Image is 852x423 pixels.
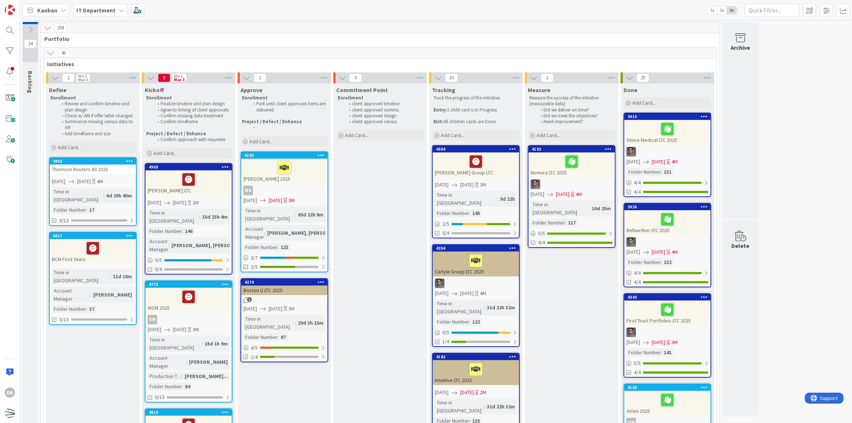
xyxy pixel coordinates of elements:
span: Done [624,86,637,94]
span: : [661,258,662,266]
span: 4/4 [634,188,641,196]
div: 4962 [50,158,136,165]
div: 117 [566,219,578,227]
span: 0/13 [59,217,69,224]
span: [DATE] [626,158,640,166]
a: 4903[PERSON_NAME] LTC[DATE][DATE]2MTime in [GEOGRAPHIC_DATA]:15d 23h 4mFolder Number:146Account M... [145,163,232,275]
span: Kanban [37,6,57,15]
span: 1/4 [251,353,258,361]
span: 1/4 [442,338,449,345]
div: 4274Boston U LTC 2025 [241,279,327,295]
strong: Exit: [433,118,443,125]
span: : [182,382,183,390]
div: [PERSON_NAME] [91,291,134,299]
span: 1x [707,7,717,14]
span: Portfolio [44,35,711,42]
div: 4904 [433,146,519,152]
div: WCM 2025 [145,288,232,313]
div: CS [624,328,711,337]
span: [DATE] [652,339,665,346]
span: 4/4 [634,369,641,376]
div: 4903 [145,164,232,170]
div: [PERSON_NAME], [PERSON_NAME] [170,241,253,249]
div: 0/5 [145,256,232,265]
div: 4M [671,158,678,166]
div: 3926 [624,204,711,210]
span: [DATE] [77,178,91,185]
span: 4 / 4 [634,179,641,186]
div: Archive [731,43,750,52]
div: Bellwether LTC 2025 [624,210,711,235]
div: 4354 [436,246,519,251]
a: 4343First Trust Portfolios LTC 2025CS[DATE][DATE]3MFolder Number:1415/54/4 [624,293,711,378]
div: Time in [GEOGRAPHIC_DATA] [435,191,497,207]
span: Approve [241,86,262,94]
div: BCM First Years [50,239,136,264]
div: Min 1 [174,74,183,78]
div: Folder Number [626,168,661,176]
div: 31d 22h 32m [485,303,517,311]
strong: Enrollment [242,95,268,101]
div: 4354Carlyle Group LTC 2025 [433,245,519,276]
div: Folder Number [435,209,469,217]
a: 3926Bellwether LTC 2025CS[DATE][DATE]4MFolder Number:1324/44/4 [624,203,711,287]
a: 4773WCM 2025SM[DATE][DATE]3MTime in [GEOGRAPHIC_DATA]:15d 1h 9mAccount Manager:[PERSON_NAME]Produ... [145,280,232,403]
div: 131 [662,168,673,176]
span: [DATE] [173,326,186,333]
div: SM [148,315,157,324]
span: : [86,206,87,214]
span: [DATE] [243,305,257,313]
a: 4904[PERSON_NAME] Group LTC[DATE][DATE]3MTime in [GEOGRAPHIC_DATA]:9d 22hFolder Number:1452/50/4 [432,145,520,238]
div: 3M [671,339,678,346]
div: 123 [279,243,290,251]
div: 4103 [624,384,711,391]
li: client approved comms [345,107,423,113]
span: : [186,358,187,366]
div: Max 3 [174,78,185,82]
div: 4962Thomson Reuters IDI 2025 [50,158,136,174]
span: 0 / 5 [155,256,162,264]
li: Finalize timeline and plan design [154,101,231,107]
div: Folder Number [531,219,565,227]
span: [DATE] [460,389,474,396]
span: 2 / 5 [442,220,449,228]
li: Agree to timing of client approvals [154,107,231,113]
span: : [661,168,662,176]
div: SM [145,315,232,324]
div: 87 [279,333,288,341]
span: : [469,209,470,217]
div: 4/5 [241,343,327,352]
li: Did we meet the objectives? [537,113,614,119]
div: 15d 1h 9m [203,340,230,348]
div: 10d 25m [590,204,613,212]
span: 45 [57,49,70,57]
img: CS [626,147,636,156]
span: 2x [717,7,727,14]
p: 1 child card is In Progress [433,107,518,113]
div: 4193 [532,147,615,152]
div: Folder Number [52,206,86,214]
div: Time in [GEOGRAPHIC_DATA] [52,188,103,204]
span: [DATE] [435,389,448,396]
span: 0/4 [442,229,449,237]
div: 4/4 [624,268,711,277]
span: : [295,211,296,219]
div: Amex 2025 [624,391,711,416]
span: : [589,204,590,212]
div: [PERSON_NAME] 2025 [241,159,327,184]
span: : [103,192,105,200]
span: Add Card... [441,132,464,139]
div: 5/5 [624,359,711,368]
div: Boston U LTC 2025 [241,286,327,295]
div: 2M [193,199,199,207]
span: 0 [349,73,362,82]
div: 5/5 [529,229,615,238]
div: Time in [GEOGRAPHIC_DATA] [243,315,295,331]
div: Max 3 [78,78,88,82]
span: : [661,348,662,356]
div: 122 [470,318,482,326]
div: Account Manager [148,237,168,253]
span: [DATE] [652,248,665,256]
div: CS [433,279,519,288]
div: Carlyle Group LTC 2025 [433,252,519,276]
